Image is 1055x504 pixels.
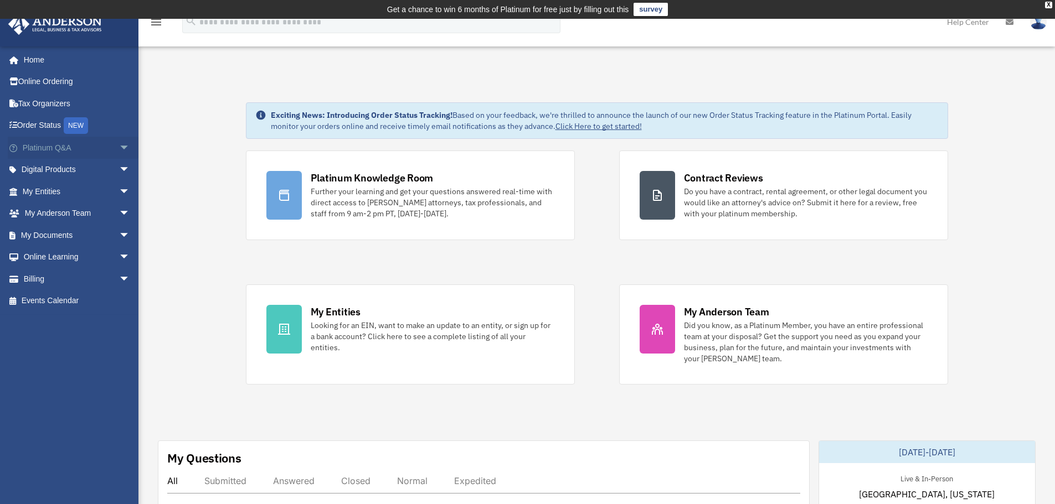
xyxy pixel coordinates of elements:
div: Live & In-Person [892,472,962,484]
a: My Entitiesarrow_drop_down [8,180,147,202]
div: Contract Reviews [684,171,763,185]
a: Online Ordering [8,71,147,93]
div: Further your learning and get your questions answered real-time with direct access to [PERSON_NAM... [311,186,554,219]
span: arrow_drop_down [119,159,141,181]
a: Billingarrow_drop_down [8,268,147,290]
i: menu [150,15,163,29]
a: Home [8,49,141,71]
div: NEW [64,117,88,134]
img: Anderson Advisors Platinum Portal [5,13,105,35]
span: arrow_drop_down [119,137,141,159]
div: Answered [273,475,315,486]
div: Did you know, as a Platinum Member, you have an entire professional team at your disposal? Get th... [684,320,928,364]
a: survey [634,3,668,16]
div: All [167,475,178,486]
a: My Entities Looking for an EIN, want to make an update to an entity, or sign up for a bank accoun... [246,284,575,385]
span: [GEOGRAPHIC_DATA], [US_STATE] [859,487,995,501]
span: arrow_drop_down [119,180,141,203]
div: Platinum Knowledge Room [311,171,434,185]
div: My Questions [167,450,241,466]
div: Get a chance to win 6 months of Platinum for free just by filling out this [387,3,629,16]
span: arrow_drop_down [119,246,141,269]
div: close [1045,2,1052,8]
a: Click Here to get started! [555,121,642,131]
span: arrow_drop_down [119,268,141,290]
a: Online Learningarrow_drop_down [8,246,147,268]
a: My Anderson Team Did you know, as a Platinum Member, you have an entire professional team at your... [619,284,948,385]
div: Expedited [454,475,496,486]
a: My Anderson Teamarrow_drop_down [8,202,147,225]
img: User Pic [1030,14,1047,30]
a: Events Calendar [8,290,147,312]
a: Contract Reviews Do you have a contract, rental agreement, or other legal document you would like... [619,150,948,240]
i: search [185,15,197,27]
span: arrow_drop_down [119,224,141,247]
strong: Exciting News: Introducing Order Status Tracking! [271,110,452,120]
div: Looking for an EIN, want to make an update to an entity, or sign up for a bank account? Click her... [311,320,554,353]
div: My Anderson Team [684,305,769,319]
a: Digital Productsarrow_drop_down [8,159,147,181]
div: My Entities [311,305,361,319]
div: [DATE]-[DATE] [819,441,1035,463]
a: Order StatusNEW [8,115,147,137]
a: My Documentsarrow_drop_down [8,224,147,246]
a: Platinum Q&Aarrow_drop_down [8,137,147,159]
div: Do you have a contract, rental agreement, or other legal document you would like an attorney's ad... [684,186,928,219]
a: Tax Organizers [8,92,147,115]
div: Based on your feedback, we're thrilled to announce the launch of our new Order Status Tracking fe... [271,110,939,132]
div: Closed [341,475,370,486]
div: Normal [397,475,428,486]
span: arrow_drop_down [119,202,141,225]
a: Platinum Knowledge Room Further your learning and get your questions answered real-time with dire... [246,150,575,240]
div: Submitted [204,475,246,486]
a: menu [150,19,163,29]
